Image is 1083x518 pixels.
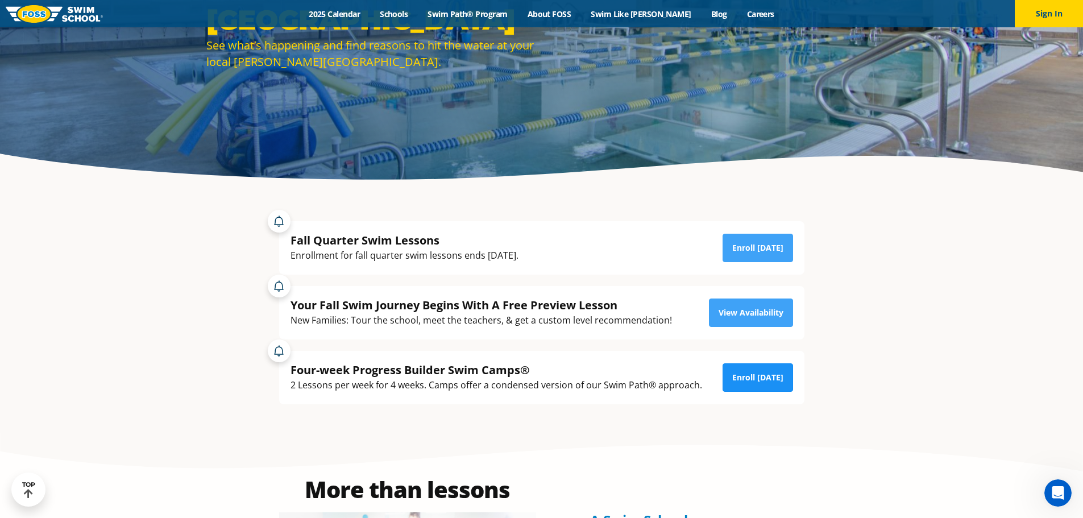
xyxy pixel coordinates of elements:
iframe: Intercom live chat [1044,479,1072,507]
a: Enroll [DATE] [723,234,793,262]
h2: More than lessons [279,478,536,501]
a: About FOSS [517,9,581,19]
div: Fall Quarter Swim Lessons [291,233,518,248]
div: 2 Lessons per week for 4 weeks. Camps offer a condensed version of our Swim Path® approach. [291,378,702,393]
div: Four-week Progress Builder Swim Camps® [291,362,702,378]
a: Swim Path® Program [418,9,517,19]
div: Your Fall Swim Journey Begins With A Free Preview Lesson [291,297,672,313]
a: Enroll [DATE] [723,363,793,392]
a: 2025 Calendar [299,9,370,19]
a: Careers [737,9,784,19]
a: Schools [370,9,418,19]
div: New Families: Tour the school, meet the teachers, & get a custom level recommendation! [291,313,672,328]
img: FOSS Swim School Logo [6,5,103,23]
a: Swim Like [PERSON_NAME] [581,9,702,19]
div: TOP [22,481,35,499]
a: View Availability [709,299,793,327]
div: Enrollment for fall quarter swim lessons ends [DATE]. [291,248,518,263]
div: See what’s happening and find reasons to hit the water at your local [PERSON_NAME][GEOGRAPHIC_DATA]. [206,37,536,70]
a: Blog [701,9,737,19]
